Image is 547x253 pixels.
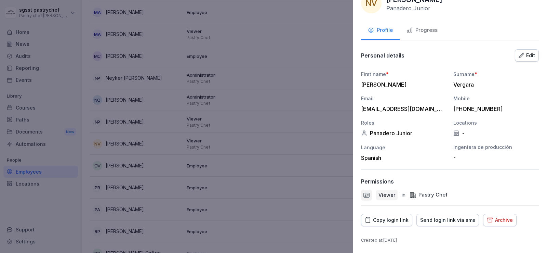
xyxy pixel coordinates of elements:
p: Personal details [361,52,404,59]
div: - [453,154,535,161]
button: Send login link via sms [416,214,479,226]
div: Spanish [361,154,446,161]
div: Panadero Junior [361,130,446,137]
button: Profile [361,22,400,40]
div: Profile [368,26,393,34]
p: Created at : [DATE] [361,237,539,243]
div: Send login link via sms [420,216,475,224]
div: [PERSON_NAME] [361,81,443,88]
div: - [453,130,539,137]
div: First name [361,71,446,78]
p: Viewer [378,191,395,199]
button: Copy login link [361,214,412,226]
div: Language [361,144,446,151]
div: Locations [453,119,539,126]
div: Ingeniera de producción [453,143,539,151]
div: Archive [487,216,513,224]
div: Surname [453,71,539,78]
button: Archive [483,214,517,226]
div: Mobile [453,95,539,102]
p: Permissions [361,178,394,185]
p: Panadero Junior [386,5,430,12]
div: Vergara [453,81,535,88]
div: Edit [519,52,535,59]
button: Progress [400,22,444,40]
button: Edit [515,49,539,62]
div: Roles [361,119,446,126]
div: Progress [406,26,438,34]
div: Copy login link [365,216,409,224]
p: in [402,191,405,199]
div: Pastry Chef [410,191,448,199]
div: [PHONE_NUMBER] [453,105,535,112]
div: [EMAIL_ADDRESS][DOMAIN_NAME] [361,105,443,112]
div: Email [361,95,446,102]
